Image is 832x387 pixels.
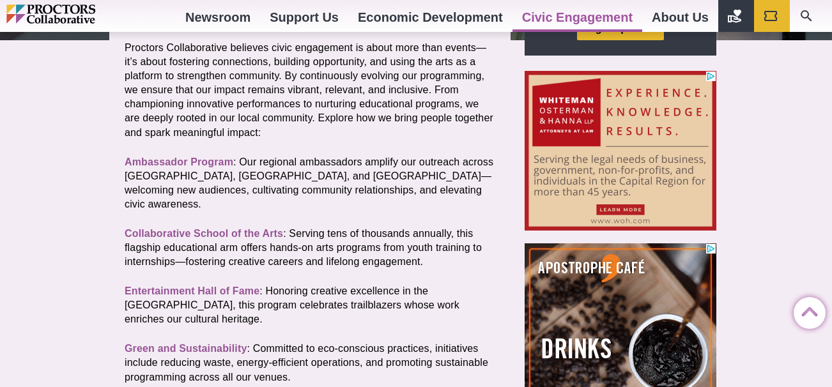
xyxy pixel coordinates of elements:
img: Proctors logo [6,4,150,24]
a: Back to Top [794,298,819,323]
a: Collaborative School of the Arts [125,228,283,239]
a: Entertainment Hall of Fame [125,285,259,296]
a: Green and Sustainability [125,343,247,354]
p: : Our regional ambassadors amplify our outreach across [GEOGRAPHIC_DATA], [GEOGRAPHIC_DATA], and ... [125,155,495,211]
iframe: Advertisement [525,71,716,231]
p: : Serving tens of thousands annually, this flagship educational arm offers hands-on arts programs... [125,227,495,269]
a: Ambassador Program [125,156,233,167]
p: : Committed to eco-conscious practices, initiatives include reducing waste, energy-efficient oper... [125,342,495,384]
p: : Honoring creative excellence in the [GEOGRAPHIC_DATA], this program celebrates trailblazers who... [125,284,495,326]
p: Proctors Collaborative believes civic engagement is about more than events—it’s about fostering c... [125,41,495,140]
